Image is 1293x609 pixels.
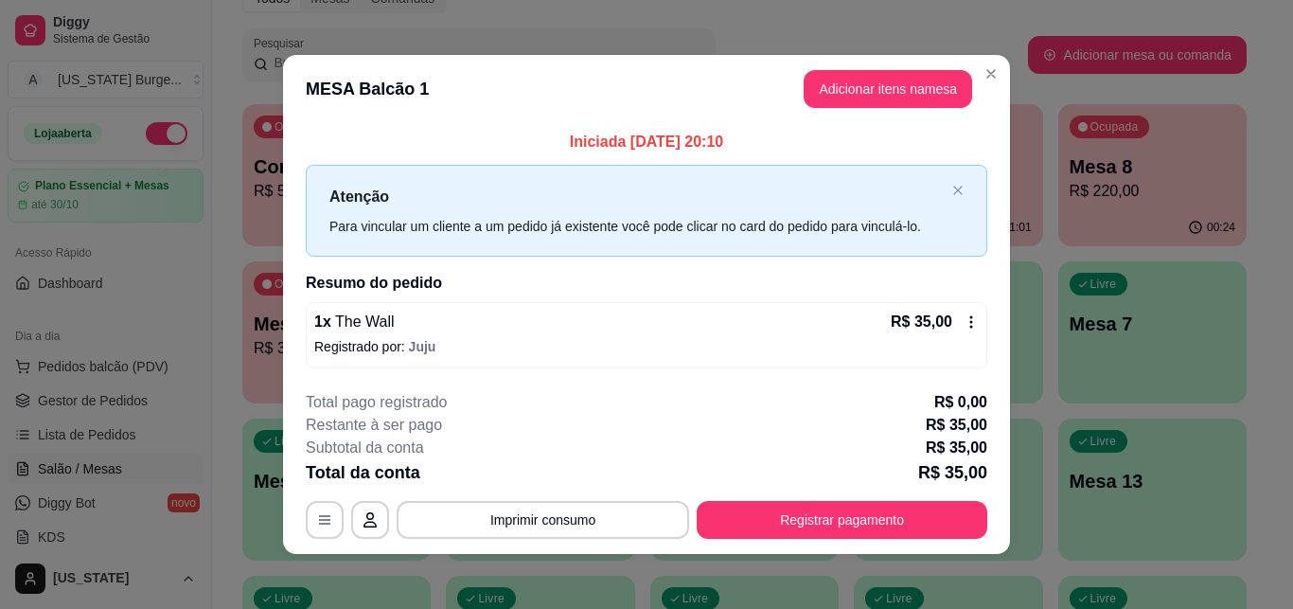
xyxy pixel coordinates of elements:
header: MESA Balcão 1 [283,55,1010,123]
p: R$ 35,00 [926,414,987,437]
p: Subtotal da conta [306,437,424,459]
button: Close [976,59,1006,89]
p: R$ 35,00 [918,459,987,486]
h2: Resumo do pedido [306,272,987,295]
span: The Wall [331,313,395,330]
p: Total da conta [306,459,420,486]
p: 1 x [314,311,395,333]
p: R$ 35,00 [926,437,987,459]
p: Registrado por: [314,337,979,356]
button: Registrar pagamento [697,501,987,539]
button: close [952,185,964,197]
div: Para vincular um cliente a um pedido já existente você pode clicar no card do pedido para vinculá... [329,216,945,237]
p: Total pago registrado [306,391,447,414]
p: R$ 0,00 [934,391,987,414]
span: close [952,185,964,196]
span: Juju [409,339,436,354]
p: R$ 35,00 [891,311,952,333]
p: Iniciada [DATE] 20:10 [306,131,987,153]
p: Restante à ser pago [306,414,442,437]
p: Atenção [329,185,945,208]
button: Adicionar itens namesa [804,70,972,108]
button: Imprimir consumo [397,501,689,539]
